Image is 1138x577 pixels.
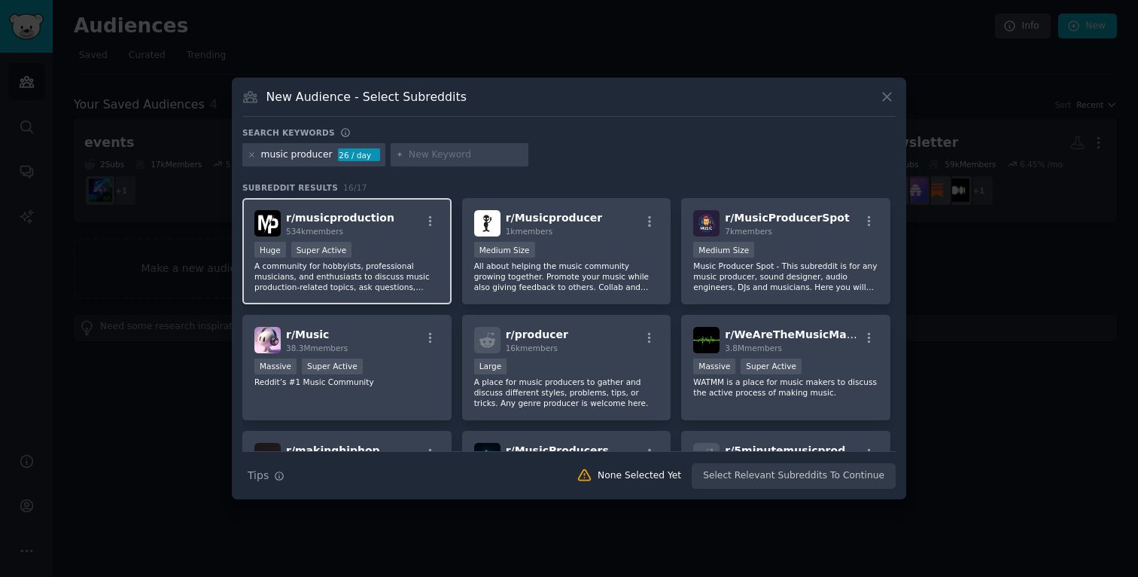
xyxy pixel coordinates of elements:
[286,328,329,340] span: r/ Music
[693,359,735,374] div: Massive
[693,377,878,398] p: WATMM is a place for music makers to discuss the active process of making music.
[506,227,553,236] span: 1k members
[725,328,872,340] span: r/ WeAreTheMusicMakers
[242,127,335,138] h3: Search keywords
[409,148,523,162] input: New Keyword
[338,148,380,162] div: 26 / day
[291,242,352,258] div: Super Active
[254,377,440,387] p: Reddit’s #1 Music Community
[693,242,754,258] div: Medium Size
[254,443,281,469] img: makinghiphop
[474,242,535,258] div: Medium Size
[506,212,603,224] span: r/ Musicproducer
[254,242,286,258] div: Huge
[474,210,501,237] img: Musicproducer
[506,328,568,340] span: r/ producer
[506,444,609,456] span: r/ MusicProducers
[286,444,380,456] span: r/ makinghiphop
[474,443,501,469] img: MusicProducers
[725,343,782,353] span: 3.8M members
[261,148,333,162] div: music producer
[286,227,343,236] span: 534k members
[693,210,720,237] img: MusicProducerSpot
[254,327,281,353] img: Music
[254,359,297,374] div: Massive
[254,261,440,292] p: A community for hobbyists, professional musicians, and enthusiasts to discuss music production-re...
[474,261,659,292] p: All about helping the music community growing together. Promote your music while also giving feed...
[242,182,338,193] span: Subreddit Results
[506,343,558,353] span: 16k members
[343,183,367,192] span: 16 / 17
[248,468,269,484] span: Tips
[286,212,394,224] span: r/ musicproduction
[286,343,348,353] span: 38.3M members
[302,359,363,374] div: Super Active
[725,227,772,236] span: 7k members
[725,212,849,224] span: r/ MusicProducerSpot
[725,444,872,456] span: r/ 5minutemusicproducer
[266,89,467,105] h3: New Audience - Select Subreddits
[693,261,878,292] p: Music Producer Spot - This subreddit is for any music producer, sound designer, audio engineers, ...
[254,210,281,237] img: musicproduction
[474,377,659,408] p: A place for music producers to gather and discuss different styles, problems, tips, or tricks. An...
[474,359,507,374] div: Large
[598,469,681,483] div: None Selected Yet
[693,327,720,353] img: WeAreTheMusicMakers
[741,359,802,374] div: Super Active
[242,463,290,489] button: Tips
